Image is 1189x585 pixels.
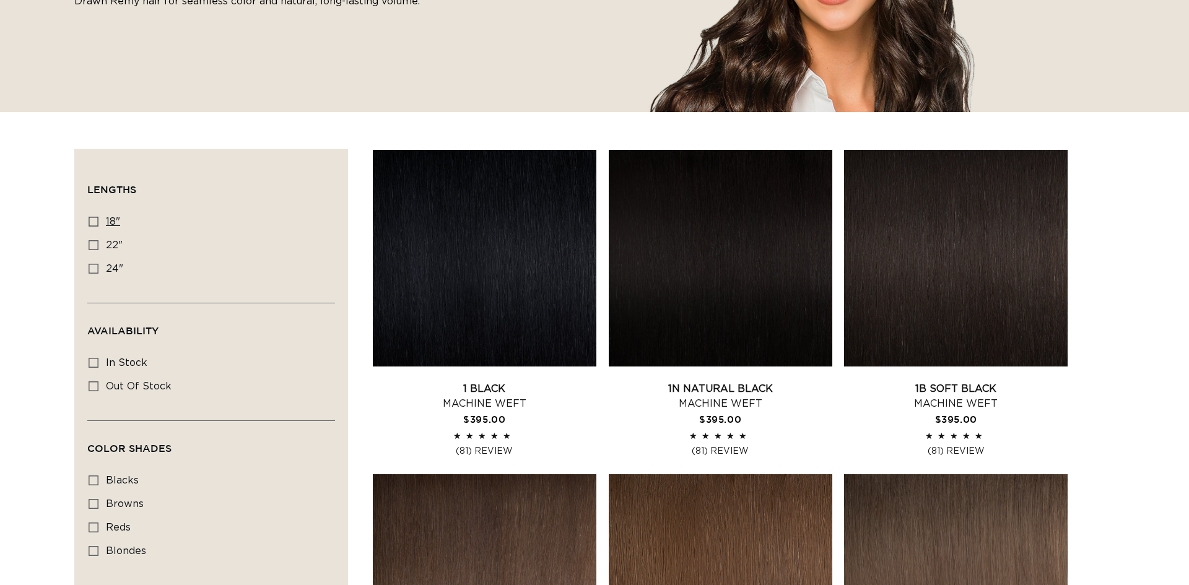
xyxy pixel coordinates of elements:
summary: Lengths (0 selected) [87,162,335,207]
span: 18" [106,217,120,227]
span: Lengths [87,184,136,195]
a: 1B Soft Black Machine Weft [844,381,1068,411]
span: Availability [87,325,159,336]
a: 1N Natural Black Machine Weft [609,381,832,411]
span: 24" [106,264,123,274]
span: blacks [106,475,139,485]
span: browns [106,499,144,509]
span: 22" [106,240,123,250]
span: In stock [106,358,147,368]
span: Out of stock [106,381,172,391]
span: reds [106,522,131,532]
span: blondes [106,546,146,556]
a: 1 Black Machine Weft [373,381,596,411]
summary: Availability (0 selected) [87,303,335,348]
summary: Color Shades (0 selected) [87,421,335,466]
span: Color Shades [87,443,172,454]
